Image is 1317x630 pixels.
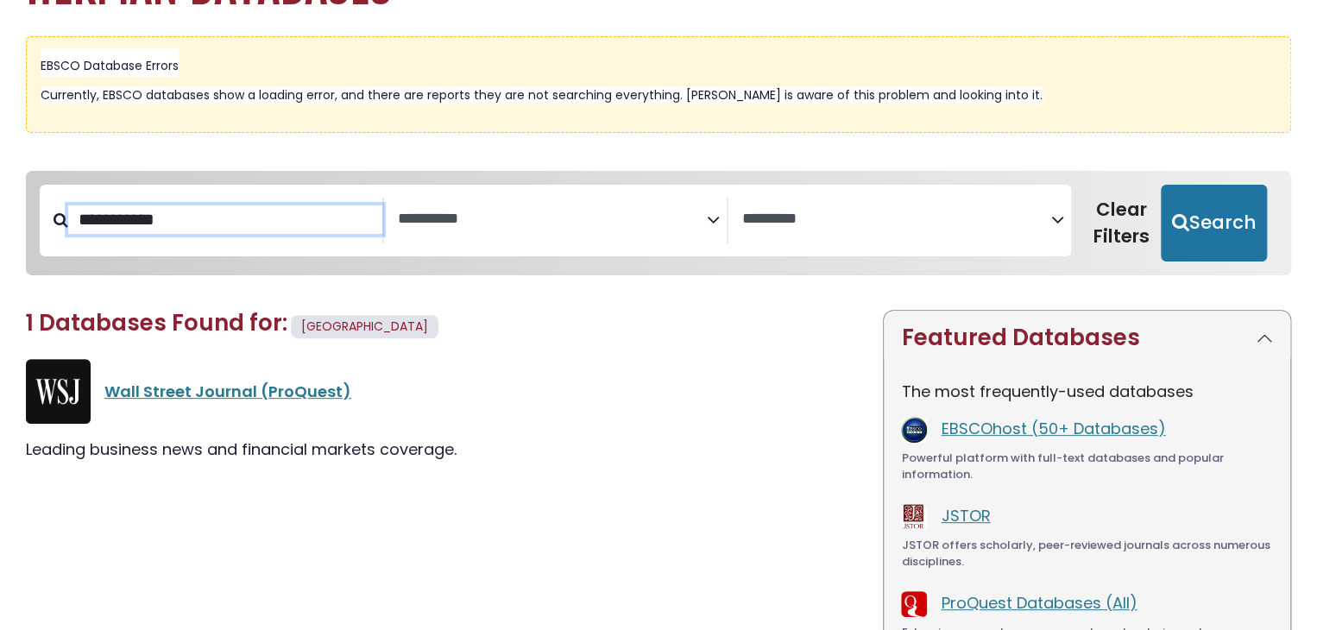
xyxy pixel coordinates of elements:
span: 1 Databases Found for: [26,307,287,338]
textarea: Search [398,211,707,229]
div: Powerful platform with full-text databases and popular information. [901,450,1273,483]
div: Leading business news and financial markets coverage. [26,438,862,461]
button: Clear Filters [1081,185,1161,262]
nav: Search filters [26,171,1291,276]
a: Wall Street Journal (ProQuest) [104,381,351,402]
textarea: Search [742,211,1051,229]
button: Featured Databases [884,311,1290,365]
input: Search database by title or keyword [68,205,382,234]
a: JSTOR [941,505,990,526]
span: [GEOGRAPHIC_DATA] [301,318,428,335]
button: Submit for Search Results [1161,185,1267,262]
a: ProQuest Databases (All) [941,592,1137,614]
p: The most frequently-used databases [901,380,1273,403]
span: Currently, EBSCO databases show a loading error, and there are reports they are not searching eve... [41,86,1043,104]
div: JSTOR offers scholarly, peer-reviewed journals across numerous disciplines. [901,537,1273,570]
span: EBSCO Database Errors [41,57,179,74]
a: EBSCOhost (50+ Databases) [941,418,1165,439]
